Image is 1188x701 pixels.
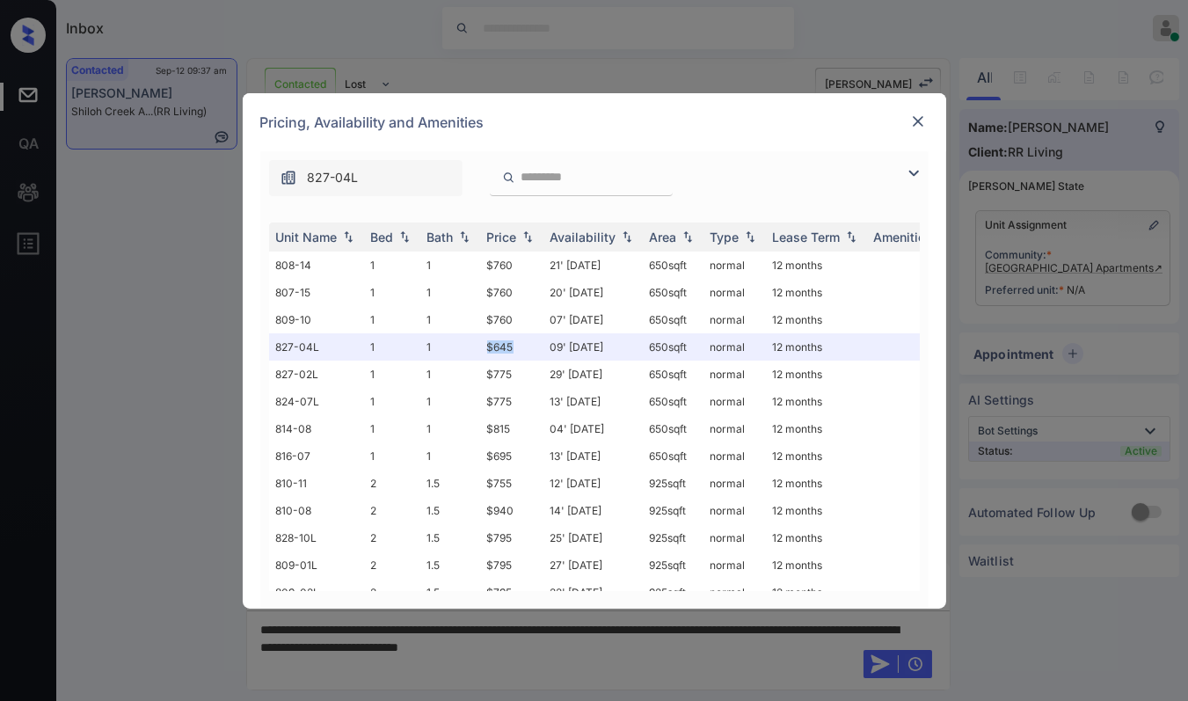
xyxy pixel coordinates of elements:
div: Amenities [874,230,933,245]
td: normal [703,524,766,551]
td: 816-07 [269,442,364,470]
td: 814-08 [269,415,364,442]
div: Type [711,230,740,245]
td: 1 [420,333,480,361]
td: normal [703,279,766,306]
td: 1 [420,361,480,388]
td: $815 [480,415,543,442]
td: 21' [DATE] [543,252,643,279]
td: 12 months [766,524,867,551]
td: 07' [DATE] [543,306,643,333]
td: normal [703,579,766,606]
td: 12 months [766,470,867,497]
td: 20' [DATE] [543,279,643,306]
td: 1 [420,279,480,306]
img: icon-zuma [280,169,297,186]
td: 1 [364,333,420,361]
td: $695 [480,442,543,470]
td: 1.5 [420,497,480,524]
img: sorting [339,230,357,243]
td: 2 [364,524,420,551]
td: 12 months [766,361,867,388]
td: 808-14 [269,252,364,279]
td: 650 sqft [643,306,703,333]
td: 12 months [766,306,867,333]
td: 1 [364,279,420,306]
td: 12 months [766,497,867,524]
td: 12' [DATE] [543,470,643,497]
td: 13' [DATE] [543,442,643,470]
td: 1.5 [420,470,480,497]
td: 12 months [766,415,867,442]
td: 1 [420,306,480,333]
td: 925 sqft [643,470,703,497]
td: 925 sqft [643,579,703,606]
td: 809-02L [269,579,364,606]
td: 2 [364,470,420,497]
td: 2 [364,551,420,579]
td: 1 [364,306,420,333]
td: normal [703,252,766,279]
td: 827-04L [269,333,364,361]
td: $795 [480,579,543,606]
div: Area [650,230,677,245]
td: 650 sqft [643,279,703,306]
td: 12 months [766,333,867,361]
td: 1 [420,442,480,470]
td: 12 months [766,252,867,279]
td: 1 [364,415,420,442]
td: 809-01L [269,551,364,579]
td: normal [703,470,766,497]
td: 12 months [766,279,867,306]
img: sorting [618,230,636,243]
td: 810-11 [269,470,364,497]
td: 12 months [766,579,867,606]
td: 650 sqft [643,388,703,415]
td: 1 [420,415,480,442]
td: $775 [480,361,543,388]
td: 1 [364,252,420,279]
td: normal [703,306,766,333]
td: $760 [480,279,543,306]
img: sorting [519,230,536,243]
img: sorting [456,230,473,243]
td: 650 sqft [643,442,703,470]
td: 827-02L [269,361,364,388]
td: 12 months [766,442,867,470]
img: icon-zuma [903,163,924,184]
td: normal [703,333,766,361]
td: 22' [DATE] [543,579,643,606]
td: $940 [480,497,543,524]
td: 925 sqft [643,524,703,551]
td: 1 [364,388,420,415]
img: sorting [842,230,860,243]
td: 12 months [766,388,867,415]
td: 1 [420,252,480,279]
div: Pricing, Availability and Amenities [243,93,946,151]
td: $795 [480,551,543,579]
td: 925 sqft [643,497,703,524]
td: normal [703,442,766,470]
img: sorting [741,230,759,243]
td: 25' [DATE] [543,524,643,551]
td: $755 [480,470,543,497]
td: $645 [480,333,543,361]
img: sorting [679,230,696,243]
td: 2 [364,579,420,606]
div: Lease Term [773,230,841,245]
img: sorting [396,230,413,243]
td: $760 [480,252,543,279]
td: normal [703,388,766,415]
td: 828-10L [269,524,364,551]
td: 807-15 [269,279,364,306]
img: close [909,113,927,130]
td: normal [703,361,766,388]
div: Unit Name [276,230,338,245]
td: 650 sqft [643,361,703,388]
td: 09' [DATE] [543,333,643,361]
td: 2 [364,497,420,524]
td: normal [703,551,766,579]
td: 12 months [766,551,867,579]
td: 824-07L [269,388,364,415]
td: 810-08 [269,497,364,524]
